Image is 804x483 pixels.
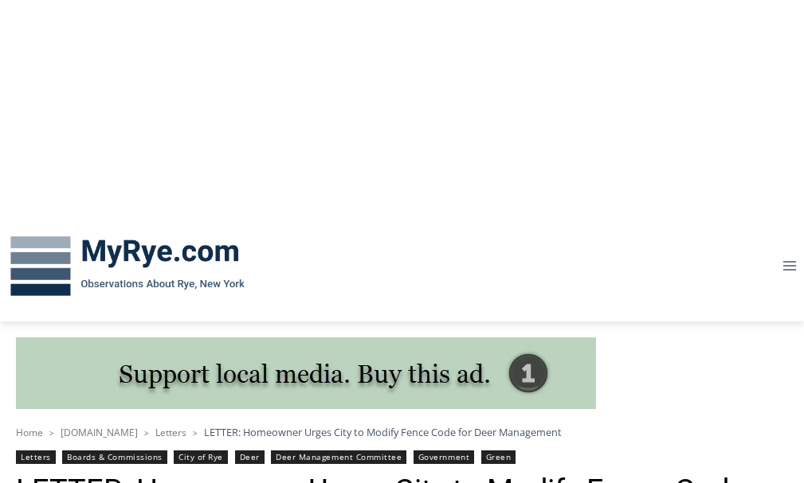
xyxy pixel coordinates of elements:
a: Government [414,450,474,464]
a: Letters [16,450,56,464]
nav: Breadcrumbs [16,424,788,440]
a: Boards & Commissions [62,450,167,464]
a: Deer [235,450,265,464]
a: Green [481,450,516,464]
span: > [49,427,54,438]
a: Home [16,426,43,439]
a: Letters [155,426,186,439]
a: City of Rye [174,450,228,464]
img: support local media, buy this ad [16,337,596,409]
button: Open menu [775,254,804,279]
span: LETTER: Homeowner Urges City to Modify Fence Code for Deer Management [204,425,562,439]
span: > [144,427,149,438]
a: [DOMAIN_NAME] [61,426,138,439]
span: > [193,427,198,438]
a: Deer Management Committee [271,450,406,464]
